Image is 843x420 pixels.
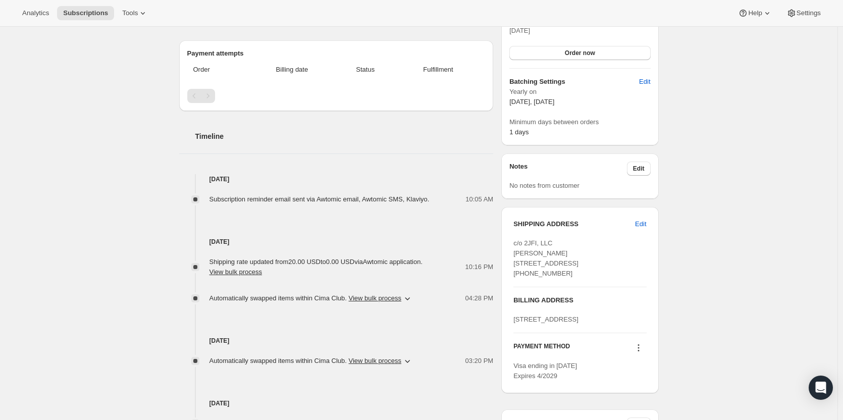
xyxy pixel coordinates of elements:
[209,258,423,276] span: Shipping rate updated from 20.00 USD to 0.00 USD via Awtomic application .
[639,77,650,87] span: Edit
[187,48,486,59] h2: Payment attempts
[633,165,645,173] span: Edit
[250,65,334,75] span: Billing date
[340,65,391,75] span: Status
[509,27,530,34] span: [DATE]
[465,293,494,303] span: 04:28 PM
[16,6,55,20] button: Analytics
[179,174,494,184] h4: [DATE]
[209,356,402,366] span: Automatically swapped items within Cima Club .
[797,9,821,17] span: Settings
[565,49,595,57] span: Order now
[748,9,762,17] span: Help
[809,376,833,400] div: Open Intercom Messenger
[63,9,108,17] span: Subscriptions
[122,9,138,17] span: Tools
[509,117,650,127] span: Minimum days between orders
[732,6,778,20] button: Help
[465,262,494,272] span: 10:16 PM
[513,219,635,229] h3: SHIPPING ADDRESS
[179,336,494,346] h4: [DATE]
[187,59,248,81] th: Order
[179,398,494,408] h4: [DATE]
[397,65,479,75] span: Fulfillment
[513,239,578,277] span: c/o 2JFI, LLC [PERSON_NAME] [STREET_ADDRESS] [PHONE_NUMBER]
[509,162,627,176] h3: Notes
[22,9,49,17] span: Analytics
[509,182,579,189] span: No notes from customer
[509,87,650,97] span: Yearly on
[465,194,493,204] span: 10:05 AM
[627,162,651,176] button: Edit
[209,195,430,203] span: Subscription reminder email sent via Awtomic email, Awtomic SMS, Klaviyo.
[633,74,656,90] button: Edit
[509,128,529,136] span: 1 days
[465,356,494,366] span: 03:20 PM
[203,353,419,369] button: Automatically swapped items within Cima Club. View bulk process
[187,89,486,103] nav: Pagination
[509,46,650,60] button: Order now
[629,216,652,232] button: Edit
[209,293,402,303] span: Automatically swapped items within Cima Club .
[635,219,646,229] span: Edit
[513,362,577,380] span: Visa ending in [DATE] Expires 4/2029
[780,6,827,20] button: Settings
[349,294,402,302] button: View bulk process
[513,342,570,356] h3: PAYMENT METHOD
[179,237,494,247] h4: [DATE]
[509,77,639,87] h6: Batching Settings
[509,98,554,106] span: [DATE], [DATE]
[513,295,646,305] h3: BILLING ADDRESS
[57,6,114,20] button: Subscriptions
[513,316,578,323] span: [STREET_ADDRESS]
[209,268,262,276] button: View bulk process
[203,290,419,306] button: Automatically swapped items within Cima Club. View bulk process
[116,6,154,20] button: Tools
[349,357,402,364] button: View bulk process
[195,131,494,141] h2: Timeline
